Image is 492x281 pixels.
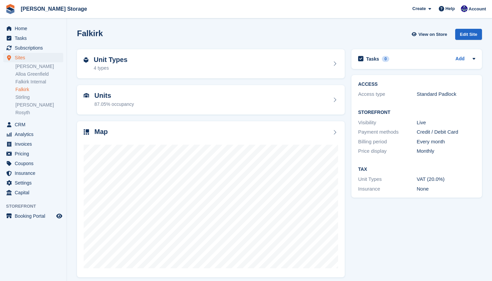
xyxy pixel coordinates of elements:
[15,120,55,129] span: CRM
[358,119,417,127] div: Visibility
[417,175,475,183] div: VAT (20.0%)
[77,85,345,115] a: Units 87.05% occupancy
[84,57,88,63] img: unit-type-icn-2b2737a686de81e16bb02015468b77c625bbabd49415b5ef34ead5e3b44a266d.svg
[445,5,455,12] span: Help
[18,3,90,14] a: [PERSON_NAME] Storage
[15,102,63,108] a: [PERSON_NAME]
[3,159,63,168] a: menu
[3,168,63,178] a: menu
[15,94,63,100] a: Stirling
[77,121,345,278] a: Map
[15,33,55,43] span: Tasks
[3,188,63,197] a: menu
[417,147,475,155] div: Monthly
[94,92,134,99] h2: Units
[358,110,475,115] h2: Storefront
[3,178,63,188] a: menu
[3,130,63,139] a: menu
[366,56,379,62] h2: Tasks
[358,147,417,155] div: Price display
[15,188,55,197] span: Capital
[84,129,89,135] img: map-icn-33ee37083ee616e46c38cad1a60f524a97daa1e2b2c8c0bc3eb3415660979fc1.svg
[15,159,55,168] span: Coupons
[418,31,447,38] span: View on Store
[469,6,486,12] span: Account
[15,110,63,116] a: Rosyth
[77,49,345,79] a: Unit Types 4 types
[455,29,482,40] div: Edit Site
[3,24,63,33] a: menu
[5,4,15,14] img: stora-icon-8386f47178a22dfd0bd8f6a31ec36ba5ce8667c1dd55bd0f319d3a0aa187defe.svg
[15,211,55,221] span: Booking Portal
[15,71,63,77] a: Alloa Greenfield
[55,212,63,220] a: Preview store
[358,167,475,172] h2: Tax
[15,79,63,85] a: Falkirk Internal
[15,43,55,53] span: Subscriptions
[15,178,55,188] span: Settings
[77,29,103,38] h2: Falkirk
[15,168,55,178] span: Insurance
[412,5,426,12] span: Create
[417,185,475,193] div: None
[94,56,128,64] h2: Unit Types
[15,149,55,158] span: Pricing
[94,65,128,72] div: 4 types
[15,130,55,139] span: Analytics
[3,149,63,158] a: menu
[6,203,67,210] span: Storefront
[15,63,63,70] a: [PERSON_NAME]
[461,5,468,12] img: Ross Watt
[3,139,63,149] a: menu
[411,29,450,40] a: View on Store
[417,128,475,136] div: Credit / Debit Card
[358,185,417,193] div: Insurance
[15,24,55,33] span: Home
[15,86,63,93] a: Falkirk
[3,53,63,62] a: menu
[358,128,417,136] div: Payment methods
[417,119,475,127] div: Live
[15,53,55,62] span: Sites
[94,128,108,136] h2: Map
[358,82,475,87] h2: ACCESS
[3,43,63,53] a: menu
[358,138,417,146] div: Billing period
[382,56,390,62] div: 0
[3,120,63,129] a: menu
[417,90,475,98] div: Standard Padlock
[3,211,63,221] a: menu
[358,90,417,98] div: Access type
[15,139,55,149] span: Invoices
[3,33,63,43] a: menu
[456,55,465,63] a: Add
[358,175,417,183] div: Unit Types
[455,29,482,43] a: Edit Site
[94,101,134,108] div: 87.05% occupancy
[84,93,89,98] img: unit-icn-7be61d7bf1b0ce9d3e12c5938cc71ed9869f7b940bace4675aadf7bd6d80202e.svg
[417,138,475,146] div: Every month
